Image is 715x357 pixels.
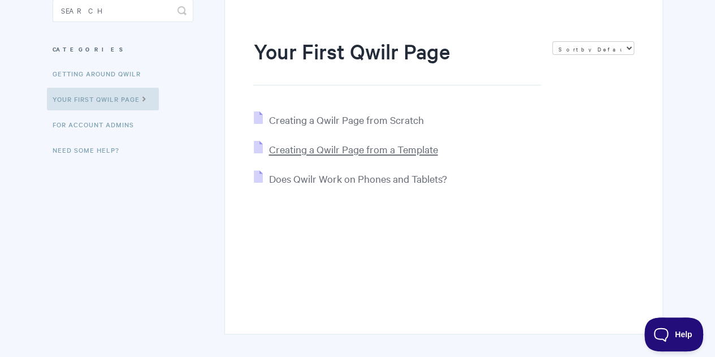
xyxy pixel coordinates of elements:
a: Creating a Qwilr Page from Scratch [254,113,423,126]
a: Your First Qwilr Page [47,88,159,110]
iframe: Toggle Customer Support [644,317,704,351]
a: For Account Admins [53,113,142,136]
span: Creating a Qwilr Page from a Template [268,143,437,156]
h3: Categories [53,39,193,59]
h1: Your First Qwilr Page [253,37,540,85]
span: Does Qwilr Work on Phones and Tablets? [268,172,447,185]
a: Need Some Help? [53,139,128,161]
a: Getting Around Qwilr [53,62,149,85]
a: Does Qwilr Work on Phones and Tablets? [254,172,447,185]
a: Creating a Qwilr Page from a Template [254,143,437,156]
select: Page reloads on selection [552,41,634,55]
span: Creating a Qwilr Page from Scratch [268,113,423,126]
